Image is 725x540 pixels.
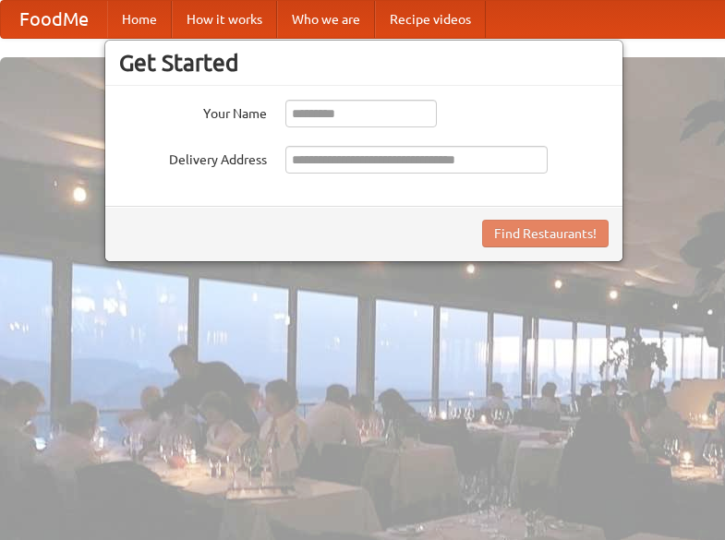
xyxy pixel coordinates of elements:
[119,49,609,77] h3: Get Started
[119,146,267,169] label: Delivery Address
[375,1,486,38] a: Recipe videos
[277,1,375,38] a: Who we are
[1,1,107,38] a: FoodMe
[172,1,277,38] a: How it works
[119,100,267,123] label: Your Name
[107,1,172,38] a: Home
[482,220,609,247] button: Find Restaurants!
